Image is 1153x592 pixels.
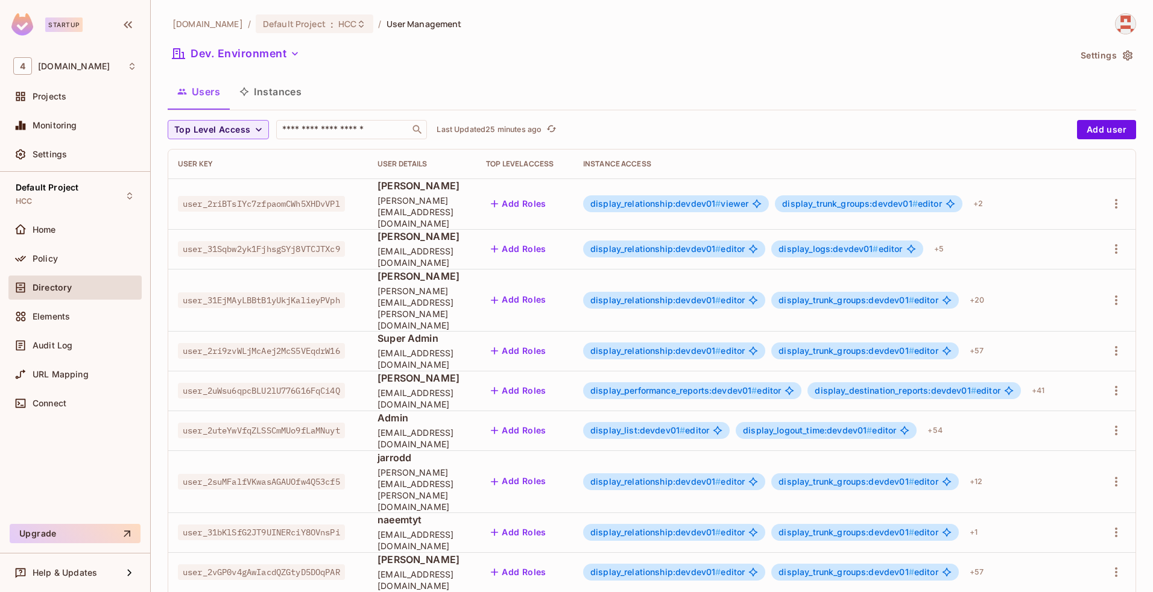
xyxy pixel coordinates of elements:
[782,199,941,209] span: editor
[715,476,721,487] span: #
[715,527,721,537] span: #
[779,295,938,305] span: editor
[16,197,32,206] span: HCC
[168,44,305,63] button: Dev. Environment
[168,77,230,107] button: Users
[33,254,58,263] span: Policy
[715,244,721,254] span: #
[590,295,721,305] span: display_relationship:devdev01
[779,567,938,577] span: editor
[779,345,914,356] span: display_trunk_groups:devdev01
[965,523,982,542] div: + 1
[1077,120,1136,139] button: Add user
[680,425,685,435] span: #
[33,568,97,578] span: Help & Updates
[486,381,551,400] button: Add Roles
[33,92,66,101] span: Projects
[33,341,72,350] span: Audit Log
[965,341,988,361] div: + 57
[909,567,914,577] span: #
[377,179,467,192] span: [PERSON_NAME]
[377,195,467,229] span: [PERSON_NAME][EMAIL_ADDRESS][DOMAIN_NAME]
[544,122,558,137] button: refresh
[590,567,721,577] span: display_relationship:devdev01
[546,124,557,136] span: refresh
[1116,14,1136,34] img: abrar.gohar@46labs.com
[178,292,345,308] span: user_31EjMAyLBBtB1yUkjKalieyPVph
[33,283,72,292] span: Directory
[909,527,914,537] span: #
[779,476,914,487] span: display_trunk_groups:devdev01
[338,18,356,30] span: HCC
[779,295,914,305] span: display_trunk_groups:devdev01
[33,370,89,379] span: URL Mapping
[486,291,551,310] button: Add Roles
[38,61,110,71] span: Workspace: 46labs.com
[33,150,67,159] span: Settings
[590,386,781,395] span: editor
[590,345,721,356] span: display_relationship:devdev01
[377,269,467,283] span: [PERSON_NAME]
[486,159,564,169] div: Top Level Access
[178,524,345,540] span: user_31bKlSfG2JT9UINERciY8OVnsPi
[168,120,269,139] button: Top Level Access
[590,199,748,209] span: viewer
[486,341,551,361] button: Add Roles
[178,343,345,359] span: user_2ri9zvWLjMcAej2McS5VEqdrW16
[377,427,467,450] span: [EMAIL_ADDRESS][DOMAIN_NAME]
[590,426,709,435] span: editor
[377,285,467,331] span: [PERSON_NAME][EMAIL_ADDRESS][PERSON_NAME][DOMAIN_NAME]
[178,564,345,580] span: user_2vGP0v4gAwIacdQZGtyD5DOqPAR
[178,196,345,212] span: user_2riBTsIYc7zfpaomCWh5XHDvVPl
[590,295,745,305] span: editor
[912,198,918,209] span: #
[377,371,467,385] span: [PERSON_NAME]
[178,383,345,398] span: user_2uWsu6qpcBLU2lU776G16FqCi4Q
[330,19,334,29] span: :
[486,562,551,582] button: Add Roles
[590,346,745,356] span: editor
[486,523,551,542] button: Add Roles
[909,295,914,305] span: #
[590,425,685,435] span: display_list:devdev01
[377,245,467,268] span: [EMAIL_ADDRESS][DOMAIN_NAME]
[377,387,467,410] span: [EMAIL_ADDRESS][DOMAIN_NAME]
[486,194,551,213] button: Add Roles
[751,385,757,395] span: #
[174,122,250,137] span: Top Level Access
[590,244,721,254] span: display_relationship:devdev01
[965,472,987,491] div: + 12
[178,423,345,438] span: user_2uteYwVfqZLSSCmMUo9fLaMNuyt
[377,513,467,526] span: naeemtyt
[377,529,467,552] span: [EMAIL_ADDRESS][DOMAIN_NAME]
[263,18,326,30] span: Default Project
[377,451,467,464] span: jarrodd
[779,477,938,487] span: editor
[178,474,345,490] span: user_2suMFalfVKwasAGAUOfw4Q53cf5
[33,312,70,321] span: Elements
[248,18,251,30] li: /
[45,17,83,32] div: Startup
[486,239,551,259] button: Add Roles
[909,476,914,487] span: #
[590,385,757,395] span: display_performance_reports:devdev01
[815,386,1000,395] span: editor
[1027,381,1049,400] div: + 41
[923,421,947,440] div: + 54
[965,291,989,310] div: + 20
[590,476,721,487] span: display_relationship:devdev01
[779,244,902,254] span: editor
[178,241,345,257] span: user_31Sqbw2yk1FjhsgSYj8VTCJTXc9
[873,244,878,254] span: #
[178,159,358,169] div: User Key
[715,198,721,209] span: #
[590,198,721,209] span: display_relationship:devdev01
[437,125,542,134] p: Last Updated 25 minutes ago
[590,244,745,254] span: editor
[13,57,32,75] span: 4
[782,198,918,209] span: display_trunk_groups:devdev01
[377,230,467,243] span: [PERSON_NAME]
[377,332,467,345] span: Super Admin
[542,122,558,137] span: Click to refresh data
[715,295,721,305] span: #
